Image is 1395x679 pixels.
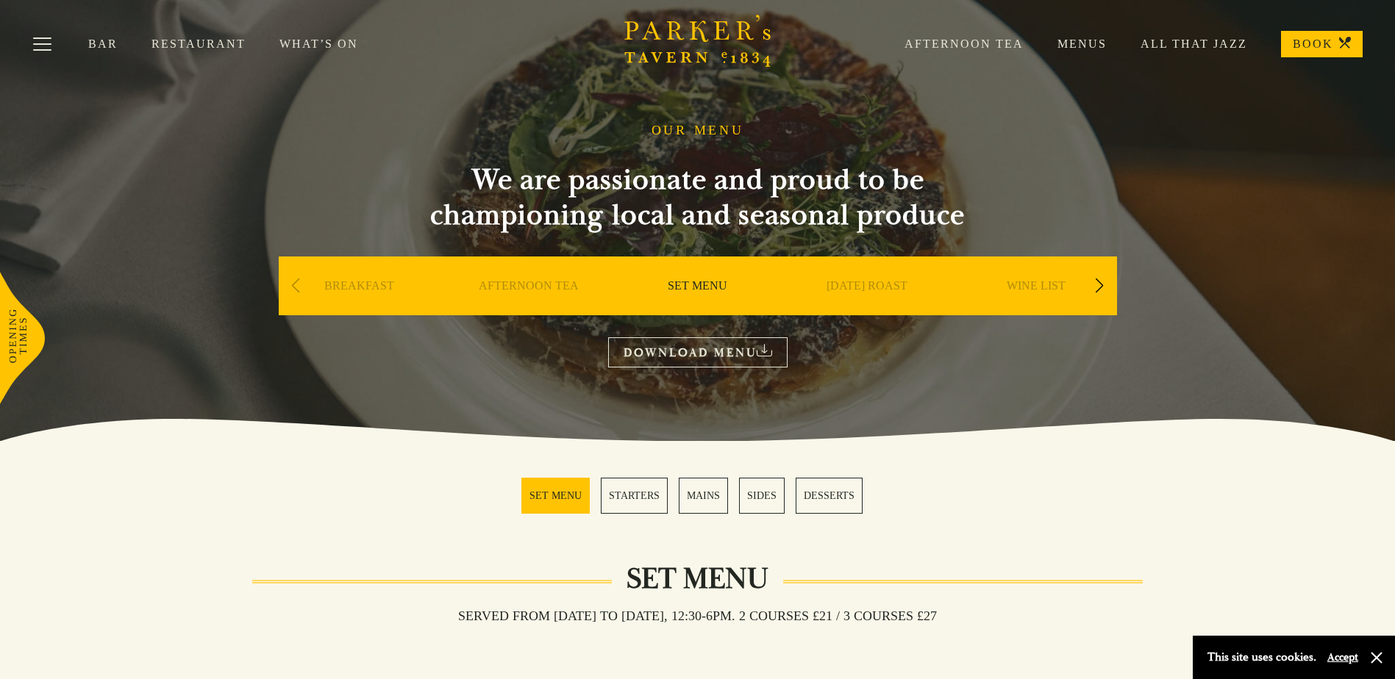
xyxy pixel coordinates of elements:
a: SET MENU [668,279,727,337]
a: 1 / 5 [521,478,590,514]
button: Accept [1327,650,1358,664]
h2: We are passionate and proud to be championing local and seasonal produce [404,162,992,233]
div: 2 / 9 [448,256,610,359]
h1: OUR MENU [652,123,744,139]
h2: Set Menu [612,561,783,597]
h3: Served from [DATE] to [DATE], 12:30-6pm. 2 COURSES £21 / 3 COURSES £27 [443,608,952,624]
a: [DATE] ROAST [827,279,907,337]
a: 3 / 5 [679,478,728,514]
a: 4 / 5 [739,478,785,514]
div: 1 / 9 [279,256,440,359]
p: This site uses cookies. [1207,647,1316,668]
div: 4 / 9 [786,256,948,359]
a: 2 / 5 [601,478,668,514]
a: BREAKFAST [324,279,394,337]
a: DOWNLOAD MENU [608,337,788,367]
button: Close and accept [1369,650,1384,665]
div: 3 / 9 [617,256,779,359]
a: AFTERNOON TEA [479,279,579,337]
a: 5 / 5 [796,478,863,514]
div: Previous slide [286,270,306,302]
div: 5 / 9 [955,256,1117,359]
a: WINE LIST [1007,279,1066,337]
div: Next slide [1090,270,1110,302]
